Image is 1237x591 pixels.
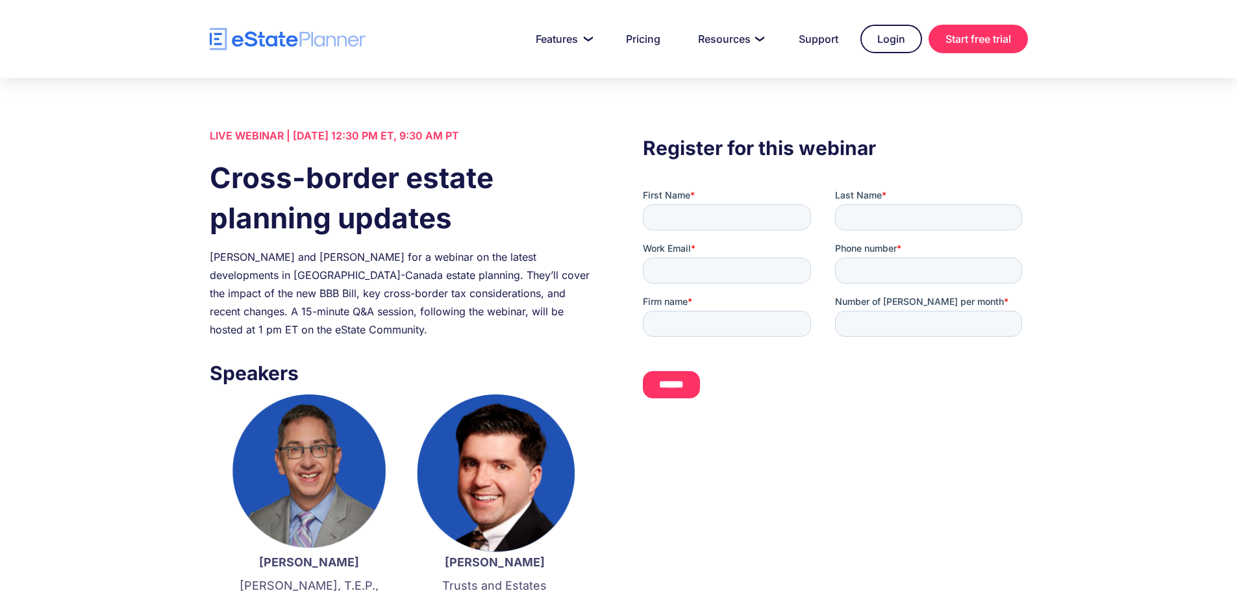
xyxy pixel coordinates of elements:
[860,25,922,53] a: Login
[682,26,777,52] a: Resources
[210,358,594,388] h3: Speakers
[929,25,1028,53] a: Start free trial
[210,28,366,51] a: home
[210,248,594,339] div: [PERSON_NAME] and [PERSON_NAME] for a webinar on the latest developments in [GEOGRAPHIC_DATA]-Can...
[210,158,594,238] h1: Cross-border estate planning updates
[210,127,594,145] div: LIVE WEBINAR | [DATE] 12:30 PM ET, 9:30 AM PT
[610,26,676,52] a: Pricing
[520,26,604,52] a: Features
[445,555,545,569] strong: [PERSON_NAME]
[259,555,359,569] strong: [PERSON_NAME]
[783,26,854,52] a: Support
[643,133,1027,163] h3: Register for this webinar
[643,189,1027,409] iframe: Form 0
